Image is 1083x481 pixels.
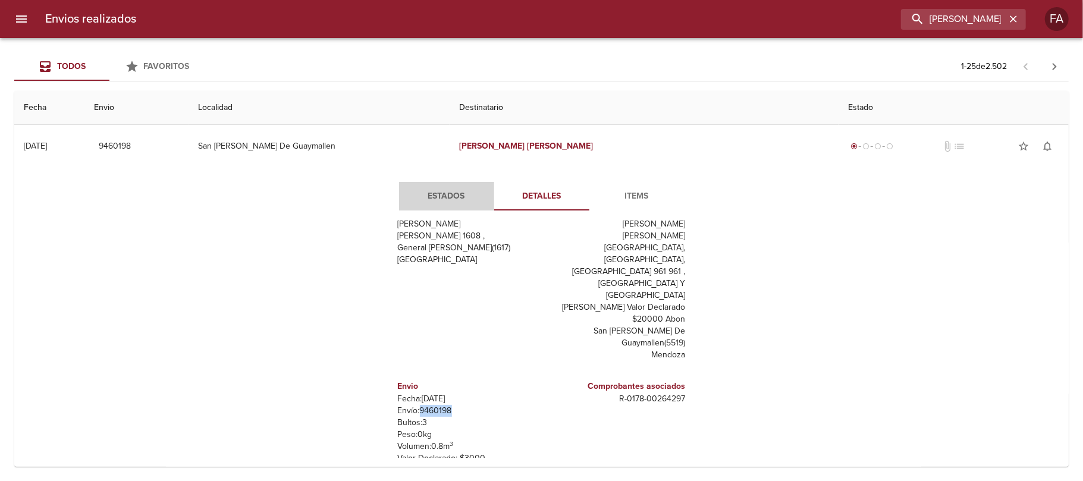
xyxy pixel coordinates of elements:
[547,380,686,393] h6: Comprobantes asociados
[848,140,896,152] div: Generado
[547,349,686,361] p: Mendoza
[24,141,47,151] div: [DATE]
[1045,7,1069,31] div: FA
[839,91,1069,125] th: Estado
[1041,140,1053,152] span: notifications_none
[398,230,537,242] p: [PERSON_NAME] 1608 ,
[1012,134,1035,158] button: Agregar a favoritos
[954,140,966,152] span: No tiene pedido asociado
[874,143,881,150] span: radio_button_unchecked
[99,139,131,154] span: 9460198
[597,189,677,204] span: Items
[398,393,537,405] p: Fecha: [DATE]
[57,61,86,71] span: Todos
[528,141,594,151] em: [PERSON_NAME]
[398,405,537,417] p: Envío: 9460198
[406,189,487,204] span: Estados
[94,136,136,158] button: 9460198
[547,218,686,230] p: [PERSON_NAME]
[14,52,205,81] div: Tabs Envios
[547,393,686,405] p: R - 0178 - 00264297
[398,242,537,254] p: General [PERSON_NAME] ( 1617 )
[1040,52,1069,81] span: Pagina siguiente
[1012,60,1040,72] span: Pagina anterior
[862,143,869,150] span: radio_button_unchecked
[1045,7,1069,31] div: Abrir información de usuario
[501,189,582,204] span: Detalles
[14,91,84,125] th: Fecha
[398,417,537,429] p: Bultos: 3
[398,441,537,452] p: Volumen: 0.8 m
[547,325,686,349] p: San [PERSON_NAME] De Guaymallen ( 5519 )
[398,218,537,230] p: [PERSON_NAME]
[399,182,685,210] div: Tabs detalle de guia
[398,380,537,393] h6: Envio
[398,429,537,441] p: Peso: 0 kg
[189,91,449,125] th: Localidad
[459,141,525,151] em: [PERSON_NAME]
[398,254,537,266] p: [GEOGRAPHIC_DATA]
[450,440,454,448] sup: 3
[942,140,954,152] span: No tiene documentos adjuntos
[144,61,190,71] span: Favoritos
[450,91,839,125] th: Destinatario
[189,125,449,168] td: San [PERSON_NAME] De Guaymallen
[850,143,858,150] span: radio_button_checked
[45,10,136,29] h6: Envios realizados
[901,9,1006,30] input: buscar
[398,452,537,464] p: Valor Declarado: $ 3000
[961,61,1007,73] p: 1 - 25 de 2.502
[1035,134,1059,158] button: Activar notificaciones
[1018,140,1029,152] span: star_border
[7,5,36,33] button: menu
[547,230,686,325] p: [PERSON_NAME] [GEOGRAPHIC_DATA], [GEOGRAPHIC_DATA], [GEOGRAPHIC_DATA] 961 961 , [GEOGRAPHIC_DATA]...
[84,91,189,125] th: Envio
[886,143,893,150] span: radio_button_unchecked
